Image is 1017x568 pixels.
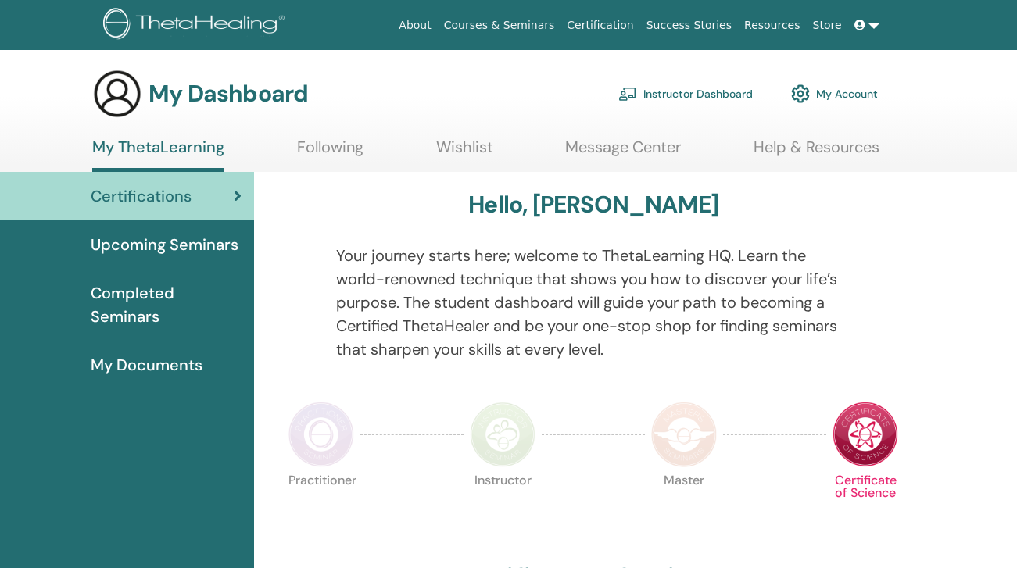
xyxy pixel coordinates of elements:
[288,474,354,540] p: Practitioner
[92,138,224,172] a: My ThetaLearning
[565,138,681,168] a: Message Center
[651,474,717,540] p: Master
[436,138,493,168] a: Wishlist
[640,11,738,40] a: Success Stories
[297,138,363,168] a: Following
[833,474,898,540] p: Certificate of Science
[91,184,192,208] span: Certifications
[91,281,242,328] span: Completed Seminars
[560,11,639,40] a: Certification
[651,402,717,467] img: Master
[468,191,718,219] h3: Hello, [PERSON_NAME]
[470,474,535,540] p: Instructor
[91,353,202,377] span: My Documents
[91,233,238,256] span: Upcoming Seminars
[438,11,561,40] a: Courses & Seminars
[791,80,810,107] img: cog.svg
[738,11,807,40] a: Resources
[103,8,290,43] img: logo.png
[392,11,437,40] a: About
[149,80,308,108] h3: My Dashboard
[288,402,354,467] img: Practitioner
[618,77,753,111] a: Instructor Dashboard
[92,69,142,119] img: generic-user-icon.jpg
[833,402,898,467] img: Certificate of Science
[618,87,637,101] img: chalkboard-teacher.svg
[336,244,850,361] p: Your journey starts here; welcome to ThetaLearning HQ. Learn the world-renowned technique that sh...
[791,77,878,111] a: My Account
[754,138,879,168] a: Help & Resources
[807,11,848,40] a: Store
[470,402,535,467] img: Instructor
